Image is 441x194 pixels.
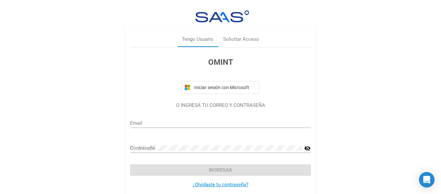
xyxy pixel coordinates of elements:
[209,167,232,173] span: Ingresar
[193,182,248,188] a: ¿Olvidaste tu contraseña?
[304,144,311,152] mat-icon: visibility_off
[130,164,311,176] button: Ingresar
[193,85,256,90] span: Iniciar sesión con Microsoft
[182,36,213,43] div: Tengo Usuario
[130,56,311,68] h3: OMINT
[419,172,435,188] div: Open Intercom Messenger
[182,81,259,94] button: Iniciar sesión con Microsoft
[130,102,311,109] p: O INGRESÁ TU CORREO Y CONTRASEÑA
[223,36,259,43] div: Solicitar Acceso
